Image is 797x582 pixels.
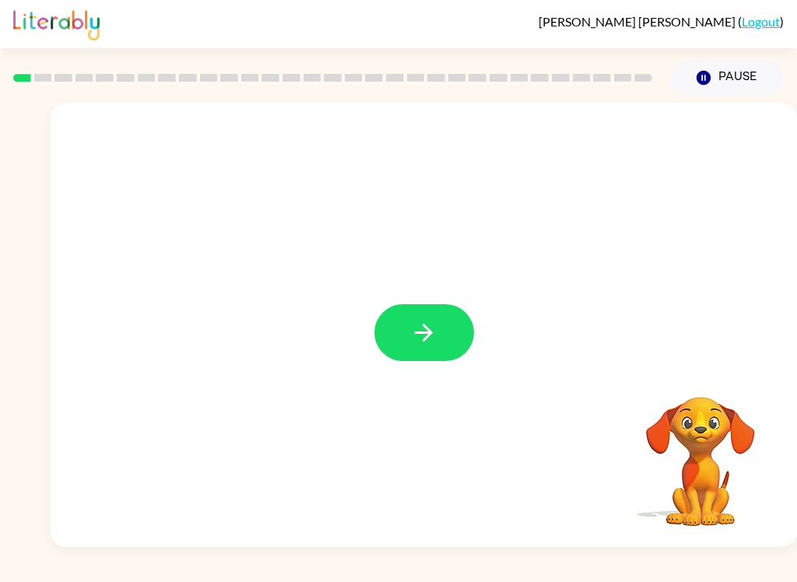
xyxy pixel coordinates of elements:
div: ( ) [539,14,784,29]
a: Logout [742,14,780,29]
button: Pause [671,60,784,96]
img: Literably [13,6,100,40]
video: Your browser must support playing .mp4 files to use Literably. Please try using another browser. [623,373,778,528]
span: [PERSON_NAME] [PERSON_NAME] [539,14,738,29]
